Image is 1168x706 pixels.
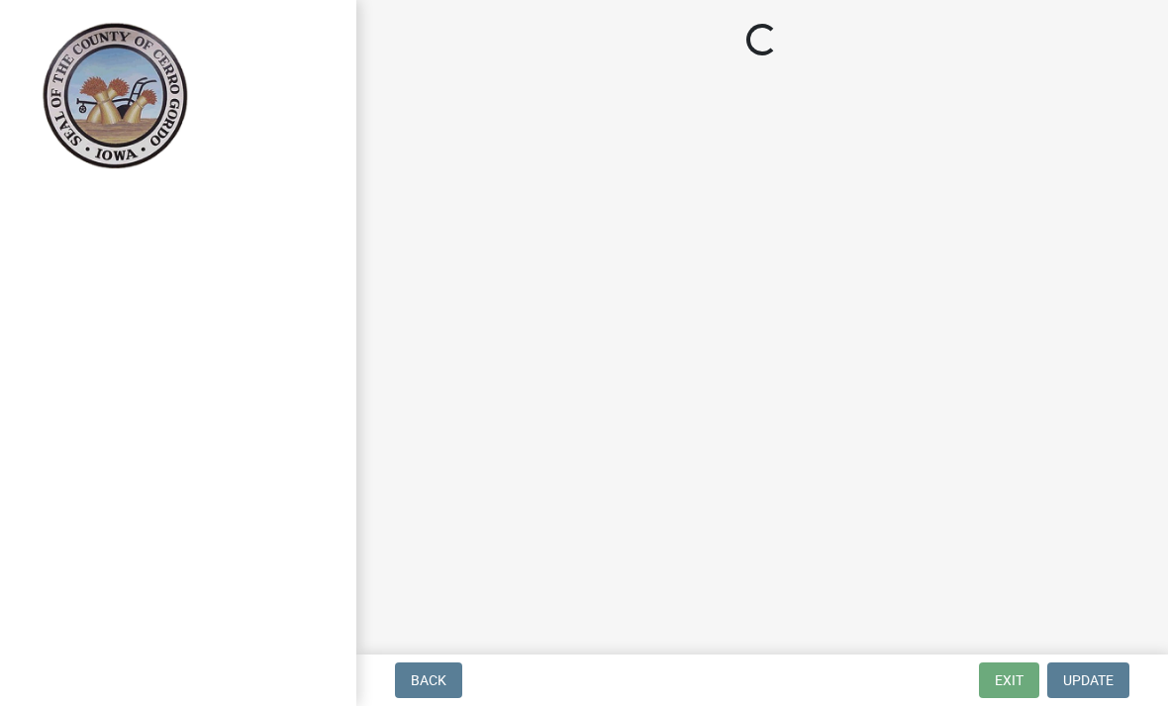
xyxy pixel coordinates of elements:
button: Back [395,662,462,698]
button: Exit [979,662,1039,698]
button: Update [1047,662,1129,698]
span: Update [1063,672,1114,688]
img: Cerro Gordo County, Iowa [40,21,189,169]
span: Back [411,672,446,688]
